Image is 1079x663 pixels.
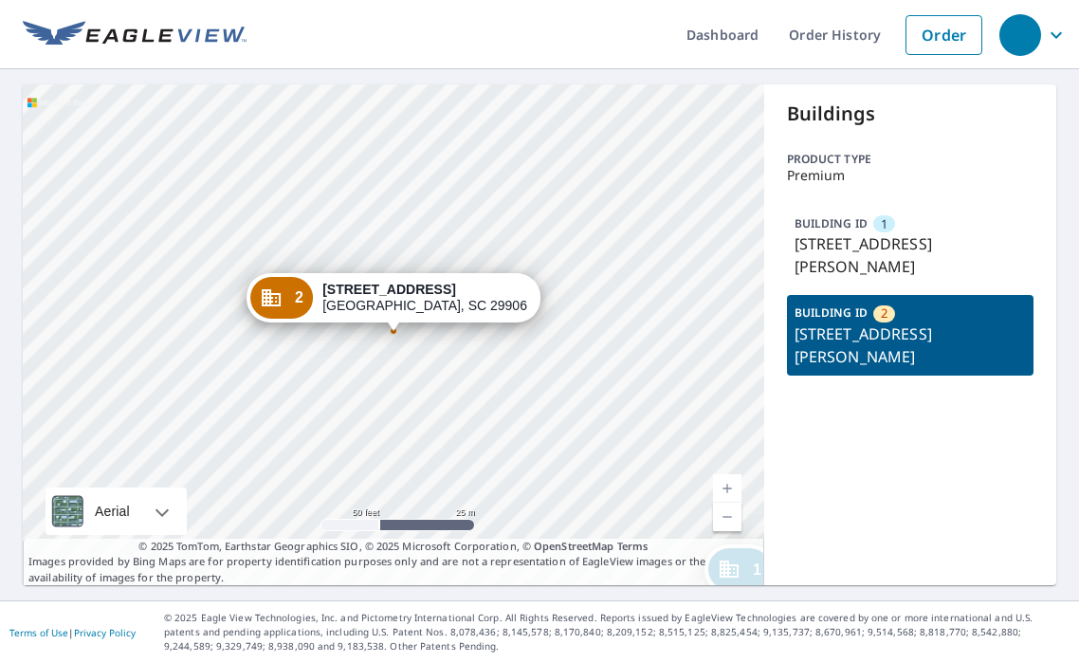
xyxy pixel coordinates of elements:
p: Product type [787,151,1034,168]
p: Buildings [787,100,1034,128]
div: Aerial [89,488,136,535]
a: Privacy Policy [74,626,136,639]
p: [STREET_ADDRESS][PERSON_NAME] [795,322,1027,368]
div: Aerial [46,488,187,535]
p: © 2025 Eagle View Technologies, Inc. and Pictometry International Corp. All Rights Reserved. Repo... [164,611,1070,654]
img: EV Logo [23,21,247,49]
a: Current Level 19, Zoom In [713,474,741,503]
p: BUILDING ID [795,215,868,231]
p: | [9,627,136,638]
span: 1 [881,215,887,233]
div: Dropped pin, building 2, Commercial property, 14 Savannah Hwy Beaufort, SC 29906 [247,273,540,332]
a: Current Level 19, Zoom Out [713,503,741,531]
span: 2 [881,304,887,322]
div: [GEOGRAPHIC_DATA], SC 29906 [322,282,527,314]
p: [STREET_ADDRESS][PERSON_NAME] [795,232,1027,278]
a: Terms [617,539,649,553]
span: 2 [295,290,303,304]
a: Order [905,15,982,55]
p: Images provided by Bing Maps are for property identification purposes only and are not a represen... [23,539,764,586]
p: Premium [787,168,1034,183]
a: OpenStreetMap [534,539,613,553]
a: Terms of Use [9,626,68,639]
p: BUILDING ID [795,304,868,321]
strong: [STREET_ADDRESS] [322,282,456,297]
span: © 2025 TomTom, Earthstar Geographics SIO, © 2025 Microsoft Corporation, © [138,539,648,555]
